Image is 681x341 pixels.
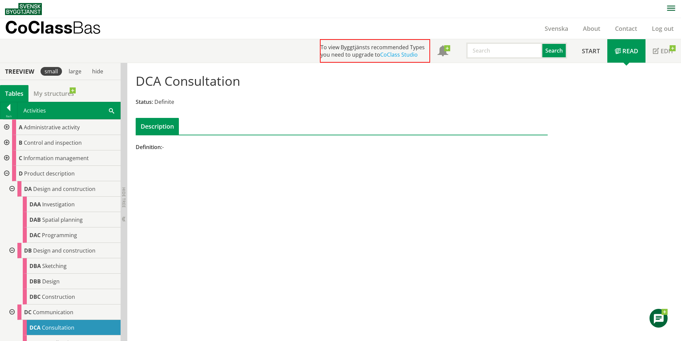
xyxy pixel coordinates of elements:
[24,309,31,316] span: DC
[11,197,121,212] div: Go to the CoClass Studio information page
[42,201,75,208] span: Investigation
[574,39,607,63] a: Start
[19,139,22,146] span: B
[88,67,107,76] div: hide
[19,154,22,162] span: C
[11,289,121,304] div: Go to the CoClass Studio information page
[29,231,41,239] span: DAC
[607,39,645,63] a: Read
[42,324,74,331] span: Consultation
[24,170,75,177] span: Product description
[608,24,644,32] a: Contact
[109,107,114,114] span: Search within table
[28,85,79,102] a: My structures
[0,114,17,119] div: Back
[5,23,101,31] p: CoClass
[65,67,85,76] div: large
[320,39,430,63] div: To view Byggtjänsts recommended Types you need to upgrade to
[645,39,681,63] a: Edit
[5,181,121,243] div: Go to the CoClass Studio information page
[29,324,41,331] span: DCA
[24,124,80,131] span: Administrative activity
[11,212,121,227] div: Go to the CoClass Studio information page
[29,278,41,285] span: DBB
[582,47,600,55] span: Start
[42,278,60,285] span: Design
[5,18,115,39] a: CoClassBas
[33,309,73,316] span: Communication
[1,68,38,75] div: Treeview
[136,73,240,88] h1: DCA Consultation
[121,187,127,208] span: Hide tree
[5,3,42,15] img: Svensk Byggtjänst
[136,98,153,106] span: Status:
[542,43,567,59] button: Search
[11,258,121,274] div: Go to the CoClass Studio information page
[29,216,41,223] span: DAB
[42,216,83,223] span: Spatial planning
[575,24,608,32] a: About
[29,262,41,270] span: DBA
[33,185,95,193] span: Design and construction
[11,320,121,335] div: Go to the CoClass Studio information page
[466,43,542,59] input: Search
[29,201,41,208] span: DAA
[437,46,448,57] span: Notifications
[136,143,162,151] span: Definition:
[24,185,32,193] span: DA
[11,227,121,243] div: Go to the CoClass Studio information page
[29,293,41,300] span: DBC
[24,139,82,146] span: Control and inspection
[24,247,32,254] span: DB
[661,47,674,55] span: Edit
[622,47,638,55] span: Read
[42,293,75,300] span: Construction
[136,118,179,135] div: Description
[5,243,121,304] div: Go to the CoClass Studio information page
[11,274,121,289] div: Go to the CoClass Studio information page
[72,17,101,37] span: Bas
[380,51,418,58] a: CoClass Studio
[33,247,95,254] span: Design and construction
[17,102,120,119] div: Activities
[42,231,77,239] span: Programming
[537,24,575,32] a: Svenska
[42,262,67,270] span: Sketching
[154,98,174,106] span: Definite
[644,24,681,32] a: Log out
[41,67,62,76] div: small
[136,143,407,151] div: -
[19,170,23,177] span: D
[19,124,22,131] span: A
[23,154,89,162] span: Information management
